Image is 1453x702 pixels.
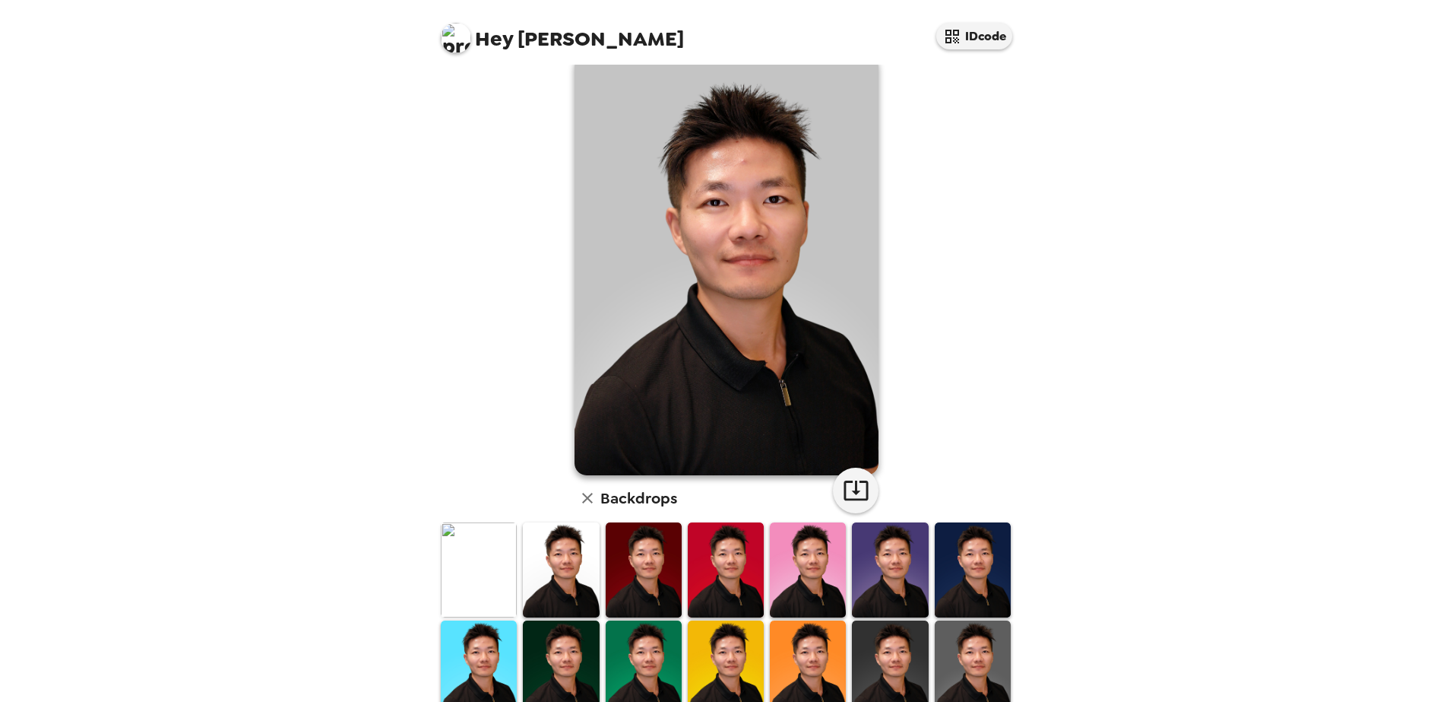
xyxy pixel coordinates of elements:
[936,23,1012,49] button: IDcode
[475,25,513,52] span: Hey
[441,15,684,49] span: [PERSON_NAME]
[441,523,517,618] img: Original
[441,23,471,53] img: profile pic
[600,486,677,510] h6: Backdrops
[575,55,878,475] img: user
